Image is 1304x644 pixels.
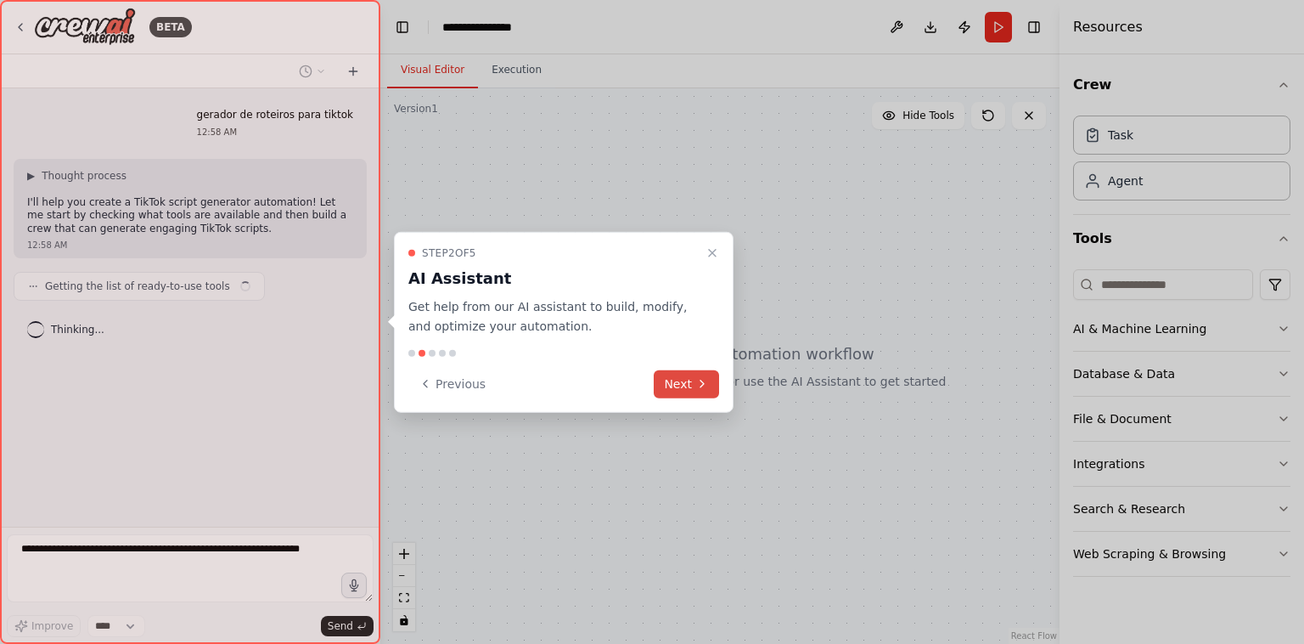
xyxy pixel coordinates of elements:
[654,370,719,398] button: Next
[408,370,496,398] button: Previous
[422,246,476,260] span: Step 2 of 5
[408,297,699,336] p: Get help from our AI assistant to build, modify, and optimize your automation.
[702,243,722,263] button: Close walkthrough
[408,267,699,291] h3: AI Assistant
[391,15,414,39] button: Hide left sidebar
